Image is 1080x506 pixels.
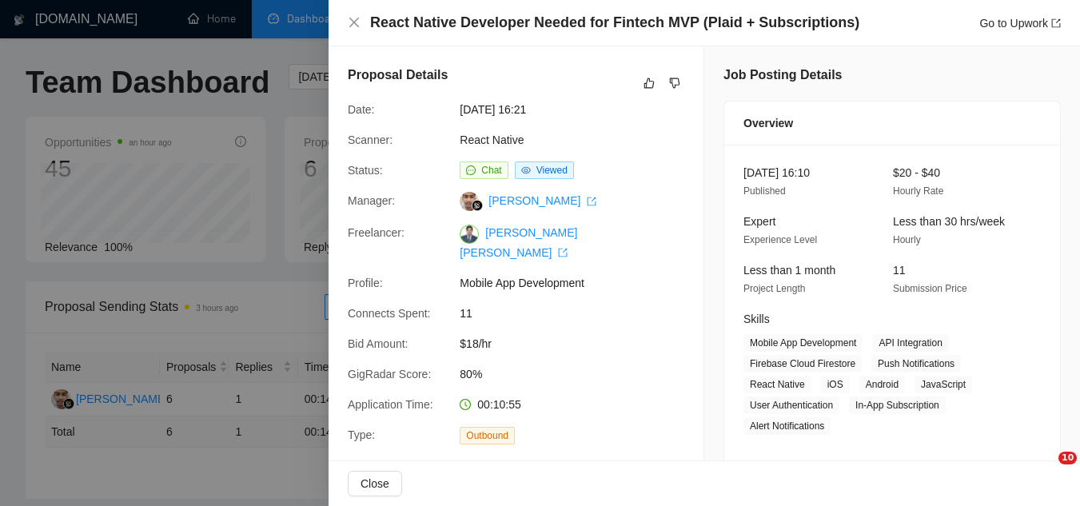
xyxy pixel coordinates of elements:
[460,305,699,322] span: 11
[348,16,361,30] button: Close
[644,77,655,90] span: like
[743,264,835,277] span: Less than 1 month
[460,427,515,444] span: Outbound
[743,234,817,245] span: Experience Level
[1026,452,1064,490] iframe: Intercom live chat
[348,194,395,207] span: Manager:
[348,103,374,116] span: Date:
[348,164,383,177] span: Status:
[893,234,921,245] span: Hourly
[743,376,811,393] span: React Native
[348,471,402,496] button: Close
[348,368,431,380] span: GigRadar Score:
[481,165,501,176] span: Chat
[743,355,862,373] span: Firebase Cloud Firestore
[558,248,568,257] span: export
[893,283,967,294] span: Submission Price
[743,283,805,294] span: Project Length
[348,16,361,29] span: close
[460,335,699,353] span: $18/hr
[348,277,383,289] span: Profile:
[460,133,524,146] a: React Native
[871,355,961,373] span: Push Notifications
[348,226,405,239] span: Freelancer:
[361,475,389,492] span: Close
[723,66,842,85] h5: Job Posting Details
[743,166,810,179] span: [DATE] 16:10
[872,334,948,352] span: API Integration
[743,313,770,325] span: Skills
[743,114,793,132] span: Overview
[348,66,448,85] h5: Proposal Details
[821,376,850,393] span: iOS
[893,166,940,179] span: $20 - $40
[536,165,568,176] span: Viewed
[669,77,680,90] span: dislike
[743,215,775,228] span: Expert
[893,215,1005,228] span: Less than 30 hrs/week
[348,428,375,441] span: Type:
[893,264,906,277] span: 11
[460,226,577,258] a: [PERSON_NAME] [PERSON_NAME] export
[665,74,684,93] button: dislike
[1051,18,1061,28] span: export
[460,274,699,292] span: Mobile App Development
[348,337,408,350] span: Bid Amount:
[587,197,596,206] span: export
[893,185,943,197] span: Hourly Rate
[477,398,521,411] span: 00:10:55
[743,334,863,352] span: Mobile App Development
[370,13,859,33] h4: React Native Developer Needed for Fintech MVP (Plaid + Subscriptions)
[743,417,831,435] span: Alert Notifications
[348,307,431,320] span: Connects Spent:
[915,376,972,393] span: JavaScript
[521,165,531,175] span: eye
[460,225,479,244] img: c1RPiVo6mRFR6BN7zoJI2yUK906y9LnLzoARGoO75PPeKwuOSWmoT69oZKPhhgZsWc
[348,133,393,146] span: Scanner:
[460,399,471,410] span: clock-circle
[849,396,946,414] span: In-App Subscription
[859,376,905,393] span: Android
[640,74,659,93] button: like
[979,17,1061,30] a: Go to Upworkexport
[488,194,596,207] a: [PERSON_NAME] export
[348,398,433,411] span: Application Time:
[460,101,699,118] span: [DATE] 16:21
[743,396,839,414] span: User Authentication
[1058,452,1077,464] span: 10
[472,200,483,211] img: gigradar-bm.png
[460,365,699,383] span: 80%
[743,185,786,197] span: Published
[466,165,476,175] span: message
